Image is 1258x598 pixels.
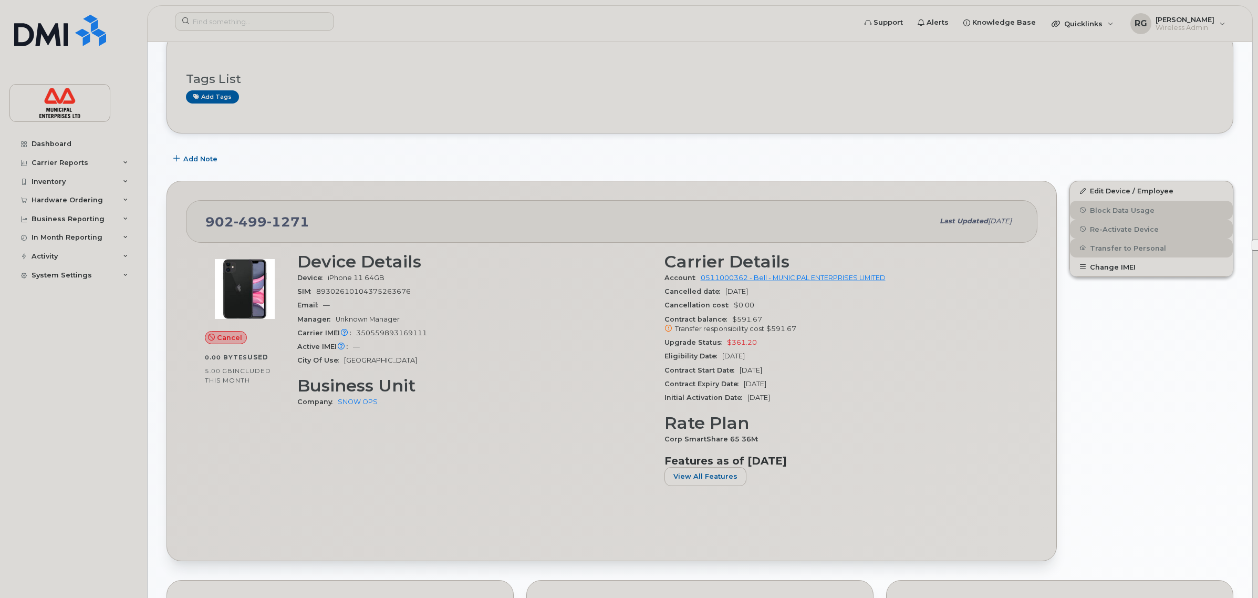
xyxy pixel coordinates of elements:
div: Quicklinks [1044,13,1121,34]
span: Transfer responsibility cost [675,325,764,333]
span: Manager [297,315,336,323]
span: 89302610104375263676 [316,287,411,295]
span: Carrier IMEI [297,329,356,337]
span: Support [874,17,903,28]
span: [DATE] [725,287,748,295]
h3: Carrier Details [664,252,1019,271]
span: included this month [205,367,271,384]
span: Contract balance [664,315,732,323]
span: Active IMEI [297,343,353,350]
span: 5.00 GB [205,367,233,375]
button: Block Data Usage [1070,201,1233,220]
span: [DATE] [747,394,770,401]
span: Re-Activate Device [1090,225,1159,233]
span: [PERSON_NAME] [1156,15,1214,24]
span: 902 [205,214,309,230]
span: Cancel [217,333,242,343]
span: Contract Expiry Date [664,380,744,388]
button: Change IMEI [1070,257,1233,276]
span: $361.20 [727,338,757,346]
span: Cancelled date [664,287,725,295]
span: City Of Use [297,356,344,364]
h3: Business Unit [297,376,652,395]
span: [DATE] [740,366,762,374]
a: Support [857,12,910,33]
button: Re-Activate Device [1070,220,1233,239]
span: Wireless Admin [1156,24,1214,32]
span: Add Note [183,154,217,164]
span: RG [1135,17,1147,30]
button: Add Note [167,149,226,168]
span: — [323,301,330,309]
a: Knowledge Base [956,12,1043,33]
a: SNOW OPS [338,398,378,406]
a: 0511000362 - Bell - MUNICIPAL ENTERPRISES LIMITED [701,274,886,282]
span: Account [664,274,701,282]
input: Find something... [175,12,334,31]
span: used [247,353,268,361]
div: Ryan George [1123,13,1233,34]
img: iPhone_11.jpg [213,257,276,321]
span: [DATE] [988,217,1012,225]
span: SIM [297,287,316,295]
span: Corp SmartShare 65 36M [664,435,763,443]
span: [DATE] [744,380,766,388]
a: Alerts [910,12,956,33]
span: Unknown Manager [336,315,400,323]
span: [GEOGRAPHIC_DATA] [344,356,417,364]
span: — [353,343,360,350]
span: 350559893169111 [356,329,427,337]
span: Alerts [927,17,949,28]
span: Company [297,398,338,406]
span: Email [297,301,323,309]
a: Add tags [186,90,239,104]
span: Initial Activation Date [664,394,747,401]
span: Device [297,274,328,282]
span: 0.00 Bytes [205,354,247,361]
span: Knowledge Base [972,17,1036,28]
span: $591.67 [664,315,1019,334]
span: 1271 [267,214,309,230]
span: Last updated [940,217,988,225]
span: Cancellation cost [664,301,734,309]
span: Quicklinks [1064,19,1103,28]
button: Transfer to Personal [1070,239,1233,257]
span: $0.00 [734,301,754,309]
h3: Device Details [297,252,652,271]
span: Upgrade Status [664,338,727,346]
span: $591.67 [766,325,796,333]
h3: Rate Plan [664,414,1019,432]
span: Eligibility Date [664,352,722,360]
span: iPhone 11 64GB [328,274,384,282]
span: 499 [234,214,267,230]
span: View All Features [673,471,737,481]
span: [DATE] [722,352,745,360]
a: Edit Device / Employee [1070,181,1233,200]
button: View All Features [664,467,746,486]
h3: Tags List [186,73,1214,86]
h3: Features as of [DATE] [664,455,1019,467]
span: Contract Start Date [664,366,740,374]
